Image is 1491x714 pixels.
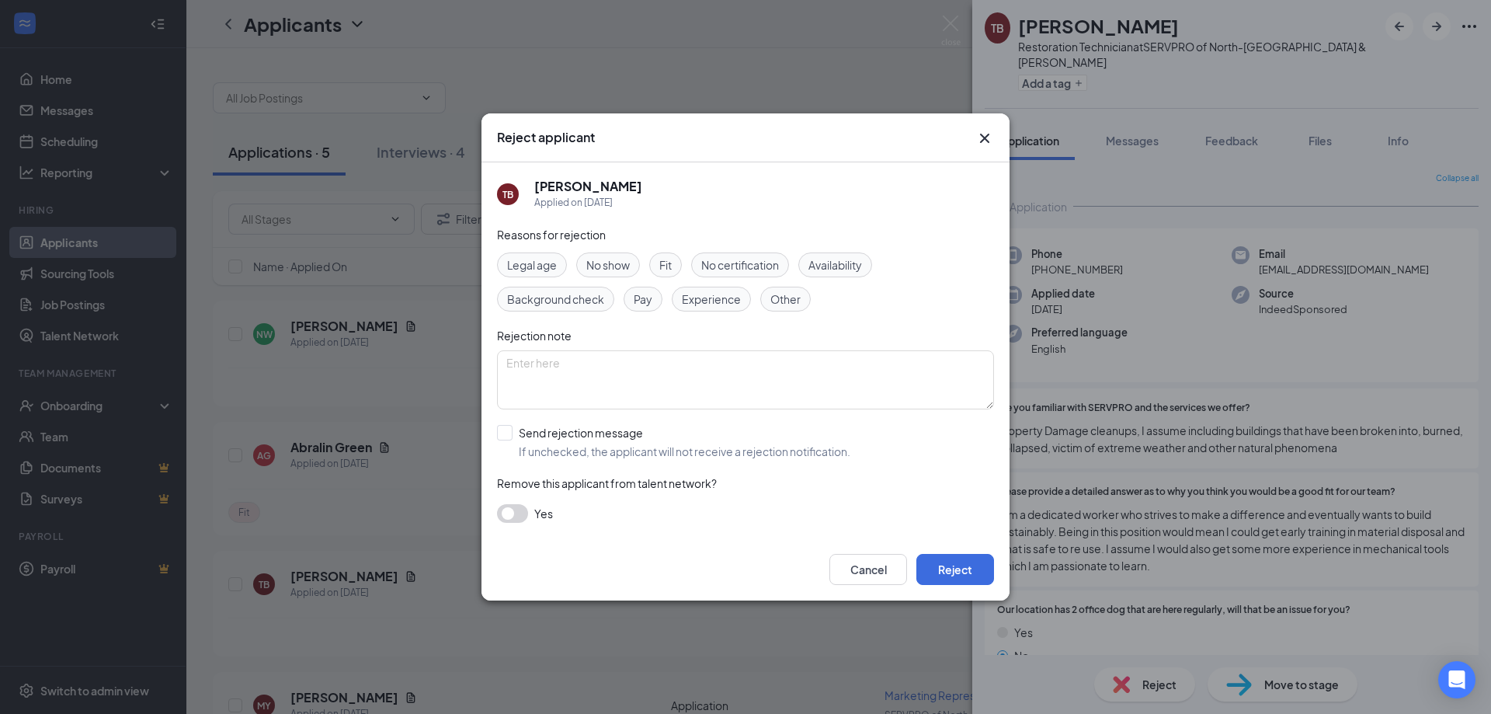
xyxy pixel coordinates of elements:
[682,291,741,308] span: Experience
[770,291,801,308] span: Other
[502,188,513,201] div: TB
[497,329,572,343] span: Rejection note
[1438,661,1475,698] div: Open Intercom Messenger
[916,554,994,585] button: Reject
[975,129,994,148] svg: Cross
[975,129,994,148] button: Close
[808,256,862,273] span: Availability
[586,256,630,273] span: No show
[497,476,717,490] span: Remove this applicant from talent network?
[829,554,907,585] button: Cancel
[497,129,595,146] h3: Reject applicant
[634,291,652,308] span: Pay
[507,291,604,308] span: Background check
[534,195,642,211] div: Applied on [DATE]
[659,256,672,273] span: Fit
[534,178,642,195] h5: [PERSON_NAME]
[701,256,779,273] span: No certification
[507,256,557,273] span: Legal age
[534,504,553,523] span: Yes
[497,228,606,242] span: Reasons for rejection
